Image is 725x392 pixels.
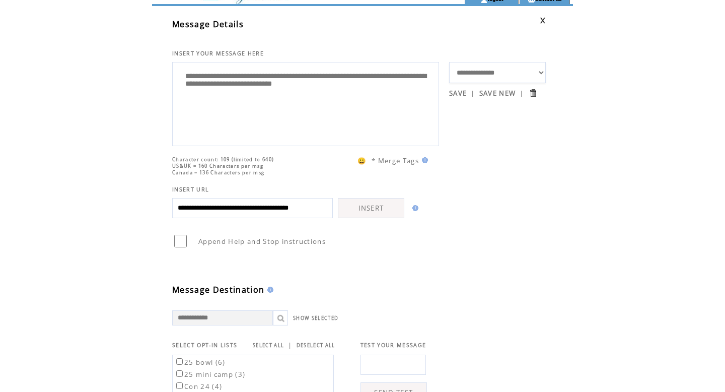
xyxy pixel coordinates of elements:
span: Message Destination [172,284,264,295]
span: | [288,341,292,350]
span: INSERT URL [172,186,209,193]
span: Append Help and Stop instructions [198,237,326,246]
span: | [471,89,475,98]
input: Submit [528,88,538,98]
span: Canada = 136 Characters per msg [172,169,264,176]
span: 😀 [357,156,367,165]
a: INSERT [338,198,404,218]
img: help.gif [264,287,273,293]
a: SHOW SELECTED [293,315,338,321]
label: Con 24 (4) [174,382,222,391]
input: Con 24 (4) [176,382,183,389]
a: DESELECT ALL [297,342,335,349]
span: Message Details [172,19,244,30]
span: TEST YOUR MESSAGE [360,342,426,349]
span: SELECT OPT-IN LISTS [172,342,237,349]
a: SAVE NEW [479,89,516,98]
span: INSERT YOUR MESSAGE HERE [172,50,264,57]
span: * Merge Tags [372,156,419,165]
label: 25 bowl (6) [174,358,226,367]
input: 25 mini camp (3) [176,370,183,377]
a: SAVE [449,89,467,98]
label: 25 mini camp (3) [174,370,245,379]
span: | [520,89,524,98]
a: SELECT ALL [253,342,284,349]
span: Character count: 109 (limited to 640) [172,156,274,163]
input: 25 bowl (6) [176,358,183,365]
img: help.gif [409,205,418,211]
span: US&UK = 160 Characters per msg [172,163,263,169]
img: help.gif [419,157,428,163]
